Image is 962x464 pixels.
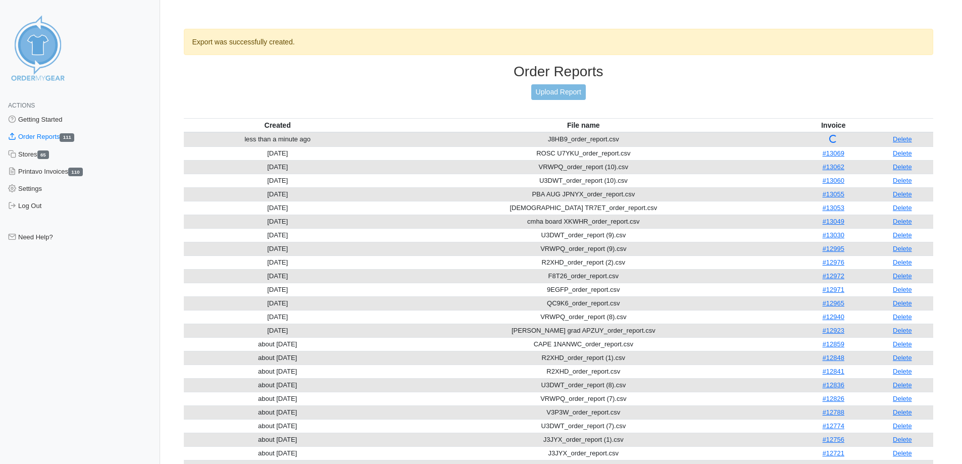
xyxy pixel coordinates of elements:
td: R2XHD_order_report (1).csv [372,351,795,365]
a: #12972 [823,272,844,280]
a: #13062 [823,163,844,171]
td: about [DATE] [184,392,372,405]
span: 65 [37,150,49,159]
a: #12859 [823,340,844,348]
td: [DATE] [184,146,372,160]
td: J8HB9_order_report.csv [372,132,795,147]
h3: Order Reports [184,63,934,80]
a: Delete [893,395,912,402]
a: #12923 [823,327,844,334]
a: Delete [893,340,912,348]
a: Delete [893,422,912,430]
a: Delete [893,231,912,239]
a: Delete [893,163,912,171]
a: Delete [893,149,912,157]
a: #12940 [823,313,844,321]
a: #12965 [823,299,844,307]
a: #12848 [823,354,844,362]
td: U3DWT_order_report (10).csv [372,174,795,187]
a: #12721 [823,449,844,457]
th: Created [184,118,372,132]
a: #13053 [823,204,844,212]
a: Delete [893,190,912,198]
td: [DATE] [184,160,372,174]
a: #12976 [823,259,844,266]
th: File name [372,118,795,132]
a: #13049 [823,218,844,225]
td: VRWPQ_order_report (9).csv [372,242,795,255]
td: VRWPQ_order_report (7).csv [372,392,795,405]
a: #13030 [823,231,844,239]
td: U3DWT_order_report (8).csv [372,378,795,392]
td: [DATE] [184,324,372,337]
a: #12971 [823,286,844,293]
a: Delete [893,272,912,280]
a: Upload Report [531,84,586,100]
a: #12995 [823,245,844,252]
a: Delete [893,245,912,252]
th: Invoice [795,118,872,132]
td: about [DATE] [184,378,372,392]
td: cmha board XKWHR_order_report.csv [372,215,795,228]
td: [DATE] [184,201,372,215]
td: [DATE] [184,283,372,296]
td: J3JYX_order_report (1).csv [372,433,795,446]
a: #12826 [823,395,844,402]
a: Delete [893,354,912,362]
td: [DATE] [184,310,372,324]
a: #12774 [823,422,844,430]
td: [DATE] [184,187,372,201]
td: about [DATE] [184,433,372,446]
a: Delete [893,259,912,266]
a: #12788 [823,408,844,416]
span: 110 [68,168,83,176]
a: Delete [893,368,912,375]
td: 9EGFP_order_report.csv [372,283,795,296]
a: Delete [893,177,912,184]
a: #12841 [823,368,844,375]
td: R2XHD_order_report.csv [372,365,795,378]
td: [DATE] [184,242,372,255]
a: Delete [893,204,912,212]
a: #12756 [823,436,844,443]
td: R2XHD_order_report (2).csv [372,255,795,269]
td: [PERSON_NAME] grad APZUY_order_report.csv [372,324,795,337]
td: less than a minute ago [184,132,372,147]
a: #12836 [823,381,844,389]
a: #13060 [823,177,844,184]
a: Delete [893,313,912,321]
a: Delete [893,135,912,143]
a: Delete [893,286,912,293]
a: Delete [893,408,912,416]
td: VRWPQ_order_report (10).csv [372,160,795,174]
td: PBA AUG JPNYX_order_report.csv [372,187,795,201]
td: VRWPQ_order_report (8).csv [372,310,795,324]
td: J3JYX_order_report.csv [372,446,795,460]
a: Delete [893,299,912,307]
a: Delete [893,436,912,443]
td: about [DATE] [184,446,372,460]
td: about [DATE] [184,351,372,365]
span: Actions [8,102,35,109]
a: Delete [893,449,912,457]
td: [DATE] [184,296,372,310]
td: ROSC U7YKU_order_report.csv [372,146,795,160]
td: about [DATE] [184,419,372,433]
td: about [DATE] [184,337,372,351]
td: [DATE] [184,255,372,269]
td: U3DWT_order_report (9).csv [372,228,795,242]
td: [DATE] [184,228,372,242]
td: V3P3W_order_report.csv [372,405,795,419]
td: CAPE 1NANWC_order_report.csv [372,337,795,351]
td: about [DATE] [184,365,372,378]
a: #13055 [823,190,844,198]
td: [DATE] [184,174,372,187]
div: Export was successfully created. [184,29,934,55]
a: Delete [893,327,912,334]
a: #13069 [823,149,844,157]
td: [DATE] [184,269,372,283]
td: about [DATE] [184,405,372,419]
a: Delete [893,218,912,225]
td: U3DWT_order_report (7).csv [372,419,795,433]
td: [DATE] [184,215,372,228]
